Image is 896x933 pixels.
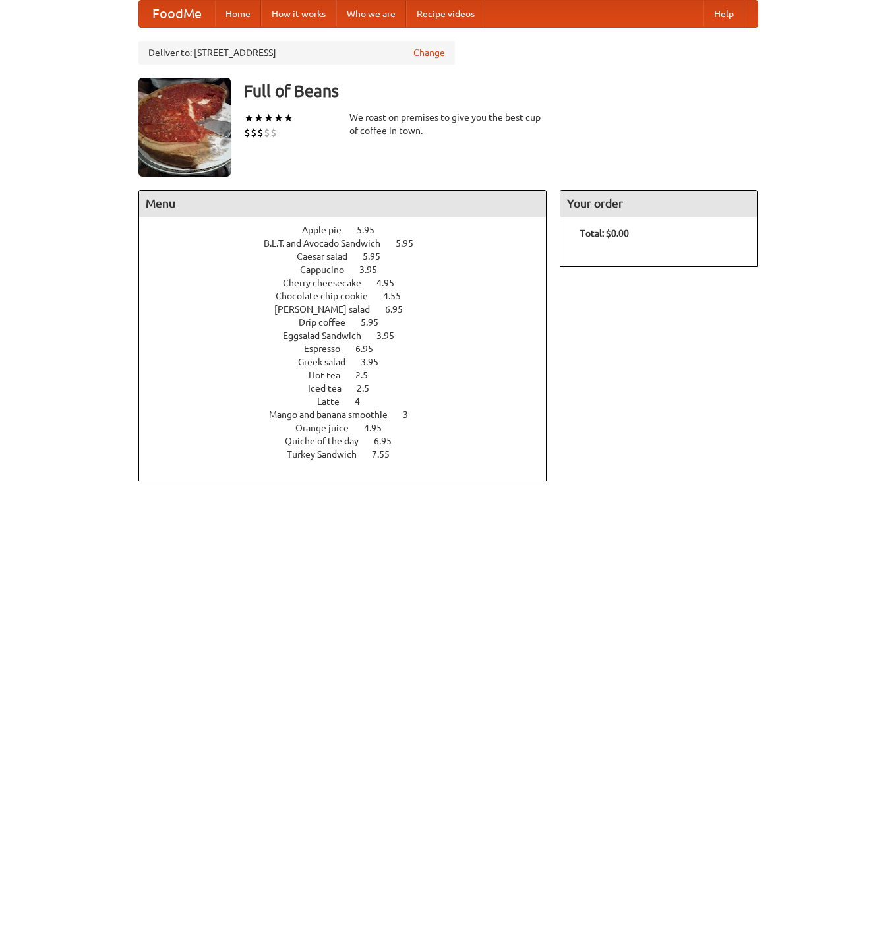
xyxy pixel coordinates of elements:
a: Orange juice 4.95 [295,423,406,433]
a: Change [413,46,445,59]
span: 4.95 [376,278,407,288]
span: Turkey Sandwich [287,449,370,460]
li: $ [264,125,270,140]
li: ★ [244,111,254,125]
span: 5.95 [396,238,427,249]
span: 3 [403,409,421,420]
a: Drip coffee 5.95 [299,317,403,328]
li: $ [270,125,277,140]
span: 5.95 [361,317,392,328]
span: B.L.T. and Avocado Sandwich [264,238,394,249]
li: ★ [254,111,264,125]
span: Cherry cheesecake [283,278,374,288]
div: Deliver to: [STREET_ADDRESS] [138,41,455,65]
a: B.L.T. and Avocado Sandwich 5.95 [264,238,438,249]
span: Caesar salad [297,251,361,262]
span: Eggsalad Sandwich [283,330,374,341]
span: Quiche of the day [285,436,372,446]
a: How it works [261,1,336,27]
span: Espresso [304,344,353,354]
span: 4.95 [364,423,395,433]
a: Cappucino 3.95 [300,264,402,275]
a: Hot tea 2.5 [309,370,392,380]
a: Latte 4 [317,396,384,407]
span: 4.55 [383,291,414,301]
a: Apple pie 5.95 [302,225,399,235]
a: FoodMe [139,1,215,27]
span: Latte [317,396,353,407]
span: 3.95 [359,264,390,275]
a: Quiche of the day 6.95 [285,436,416,446]
span: Orange juice [295,423,362,433]
b: Total: $0.00 [580,228,629,239]
span: 6.95 [374,436,405,446]
a: Chocolate chip cookie 4.55 [276,291,425,301]
span: Greek salad [298,357,359,367]
div: We roast on premises to give you the best cup of coffee in town. [349,111,547,137]
a: Help [703,1,744,27]
span: 5.95 [357,225,388,235]
span: 2.5 [355,370,381,380]
li: ★ [274,111,284,125]
li: ★ [264,111,274,125]
a: Cherry cheesecake 4.95 [283,278,419,288]
h4: Your order [560,191,757,217]
h3: Full of Beans [244,78,758,104]
a: Greek salad 3.95 [298,357,403,367]
a: Turkey Sandwich 7.55 [287,449,414,460]
li: ★ [284,111,293,125]
span: [PERSON_NAME] salad [274,304,383,315]
h4: Menu [139,191,547,217]
span: Apple pie [302,225,355,235]
span: 5.95 [363,251,394,262]
span: Drip coffee [299,317,359,328]
a: Iced tea 2.5 [308,383,394,394]
a: Mango and banana smoothie 3 [269,409,433,420]
span: Hot tea [309,370,353,380]
span: 3.95 [361,357,392,367]
li: $ [251,125,257,140]
li: $ [257,125,264,140]
img: angular.jpg [138,78,231,177]
a: [PERSON_NAME] salad 6.95 [274,304,427,315]
a: Espresso 6.95 [304,344,398,354]
span: 7.55 [372,449,403,460]
a: Recipe videos [406,1,485,27]
a: Who we are [336,1,406,27]
span: Iced tea [308,383,355,394]
span: 4 [355,396,373,407]
a: Caesar salad 5.95 [297,251,405,262]
span: 3.95 [376,330,407,341]
a: Eggsalad Sandwich 3.95 [283,330,419,341]
span: Chocolate chip cookie [276,291,381,301]
span: Cappucino [300,264,357,275]
span: 6.95 [355,344,386,354]
a: Home [215,1,261,27]
span: 2.5 [357,383,382,394]
span: Mango and banana smoothie [269,409,401,420]
li: $ [244,125,251,140]
span: 6.95 [385,304,416,315]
